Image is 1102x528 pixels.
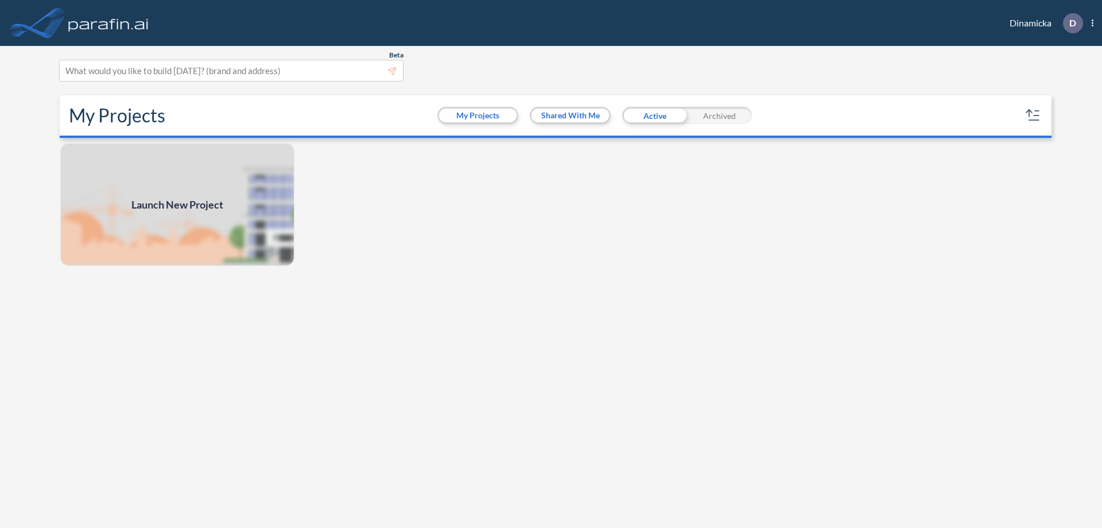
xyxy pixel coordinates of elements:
[439,109,517,122] button: My Projects
[1024,106,1042,125] button: sort
[992,13,1093,33] div: Dinamicka
[1069,18,1076,28] p: D
[687,107,752,124] div: Archived
[66,11,151,34] img: logo
[60,142,295,267] a: Launch New Project
[131,197,223,213] span: Launch New Project
[389,51,403,60] span: Beta
[60,142,295,267] img: add
[69,105,165,126] h2: My Projects
[531,109,609,122] button: Shared With Me
[622,107,687,124] div: Active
